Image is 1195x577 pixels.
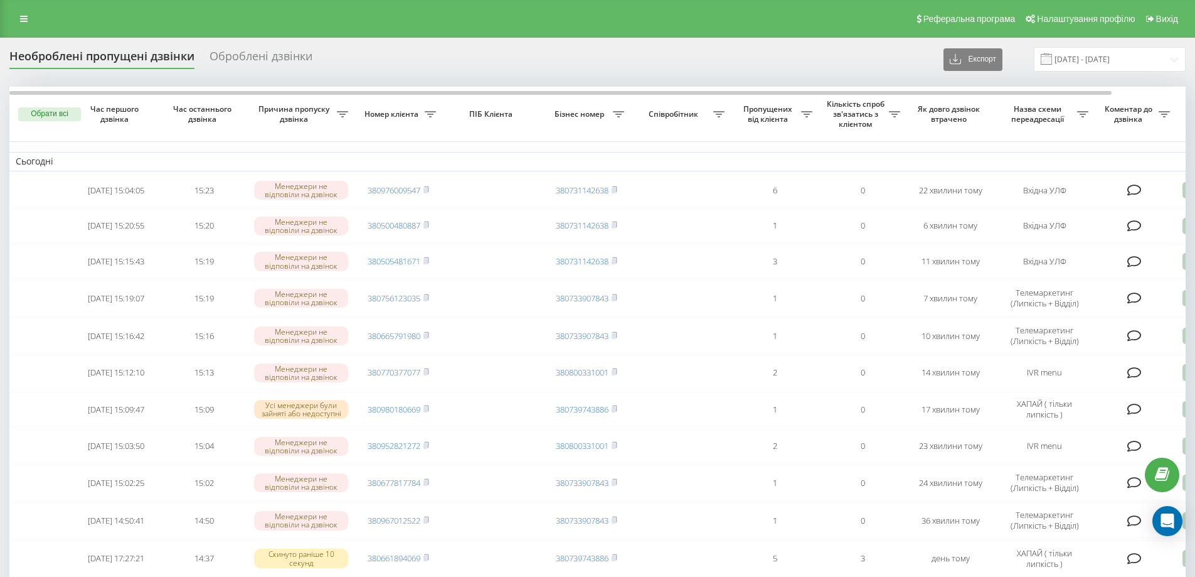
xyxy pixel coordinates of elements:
td: 22 хвилини тому [906,174,994,207]
div: Менеджери не відповіли на дзвінок [254,511,348,530]
td: 0 [819,245,906,278]
td: 0 [819,281,906,316]
td: 15:20 [160,209,248,242]
td: Телемаркетинг (Липкість + Відділ) [994,503,1095,538]
td: [DATE] 15:19:07 [72,281,160,316]
div: Менеджери не відповіли на дзвінок [254,364,348,382]
td: 10 хвилин тому [906,318,994,353]
td: 0 [819,356,906,389]
span: Реферальна програма [923,14,1016,24]
td: [DATE] 15:02:25 [72,465,160,500]
span: Час останнього дзвінка [170,104,238,124]
div: Менеджери не відповіли на дзвінок [254,326,348,345]
td: ХАПАЙ ( тільки липкість ) [994,541,1095,576]
td: Телемаркетинг (Липкість + Відділ) [994,281,1095,316]
span: Вихід [1156,14,1178,24]
a: 380505481671 [368,256,420,267]
td: день тому [906,541,994,576]
td: 2 [731,356,819,389]
td: 36 хвилин тому [906,503,994,538]
td: 5 [731,541,819,576]
td: IVR menu [994,356,1095,389]
td: 15:09 [160,392,248,427]
a: 380665791980 [368,330,420,342]
a: 380661894069 [368,553,420,564]
td: [DATE] 15:04:05 [72,174,160,207]
td: 1 [731,465,819,500]
td: 15:19 [160,245,248,278]
span: Час першого дзвінка [82,104,150,124]
td: 23 хвилини тому [906,429,994,463]
td: 7 хвилин тому [906,281,994,316]
div: Усі менеджери були зайняті або недоступні [254,400,348,419]
span: Коментар до дзвінка [1101,104,1159,124]
td: IVR menu [994,429,1095,463]
a: 380731142638 [556,185,608,196]
td: 15:19 [160,281,248,316]
span: Назва схеми переадресації [1001,104,1077,124]
a: 380800331001 [556,440,608,451]
td: ХАПАЙ ( тільки липкість ) [994,392,1095,427]
a: 380976009547 [368,185,420,196]
td: [DATE] 15:15:43 [72,245,160,278]
span: Як довго дзвінок втрачено [916,104,984,124]
div: Менеджери не відповіли на дзвінок [254,289,348,308]
td: [DATE] 17:27:21 [72,541,160,576]
td: 15:16 [160,318,248,353]
a: 380733907843 [556,515,608,526]
td: 3 [731,245,819,278]
a: 380500480887 [368,220,420,231]
span: Бізнес номер [549,109,613,119]
td: 3 [819,541,906,576]
td: Телемаркетинг (Липкість + Відділ) [994,318,1095,353]
span: Кількість спроб зв'язатись з клієнтом [825,99,889,129]
td: 1 [731,392,819,427]
td: 24 хвилини тому [906,465,994,500]
a: 380731142638 [556,256,608,267]
td: [DATE] 15:12:10 [72,356,160,389]
button: Експорт [943,48,1002,71]
td: 17 хвилин тому [906,392,994,427]
div: Менеджери не відповіли на дзвінок [254,217,348,235]
button: Обрати всі [18,107,81,121]
div: Open Intercom Messenger [1152,506,1182,536]
td: 14:50 [160,503,248,538]
div: Менеджери не відповіли на дзвінок [254,473,348,492]
td: 1 [731,318,819,353]
a: 380733907843 [556,293,608,304]
a: 380733907843 [556,477,608,488]
a: 380733907843 [556,330,608,342]
td: 0 [819,209,906,242]
a: 380739743886 [556,404,608,415]
td: 0 [819,429,906,463]
td: 6 [731,174,819,207]
td: 15:13 [160,356,248,389]
div: Менеджери не відповіли на дзвінок [254,437,348,456]
div: Оброблені дзвінки [210,50,312,69]
span: Пропущених від клієнта [737,104,801,124]
td: 0 [819,503,906,538]
td: Вхідна УЛФ [994,174,1095,207]
td: Вхідна УЛФ [994,209,1095,242]
div: Необроблені пропущені дзвінки [9,50,194,69]
td: 0 [819,392,906,427]
td: 0 [819,318,906,353]
td: [DATE] 15:09:47 [72,392,160,427]
a: 380731142638 [556,220,608,231]
div: Менеджери не відповіли на дзвінок [254,252,348,271]
td: 11 хвилин тому [906,245,994,278]
a: 380980180669 [368,404,420,415]
span: Причина пропуску дзвінка [254,104,337,124]
td: 0 [819,465,906,500]
td: [DATE] 15:20:55 [72,209,160,242]
a: 380770377077 [368,367,420,378]
td: 2 [731,429,819,463]
td: 1 [731,503,819,538]
td: 0 [819,174,906,207]
td: [DATE] 14:50:41 [72,503,160,538]
td: 1 [731,281,819,316]
td: Телемаркетинг (Липкість + Відділ) [994,465,1095,500]
td: [DATE] 15:03:50 [72,429,160,463]
td: Вхідна УЛФ [994,245,1095,278]
span: Налаштування профілю [1037,14,1135,24]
